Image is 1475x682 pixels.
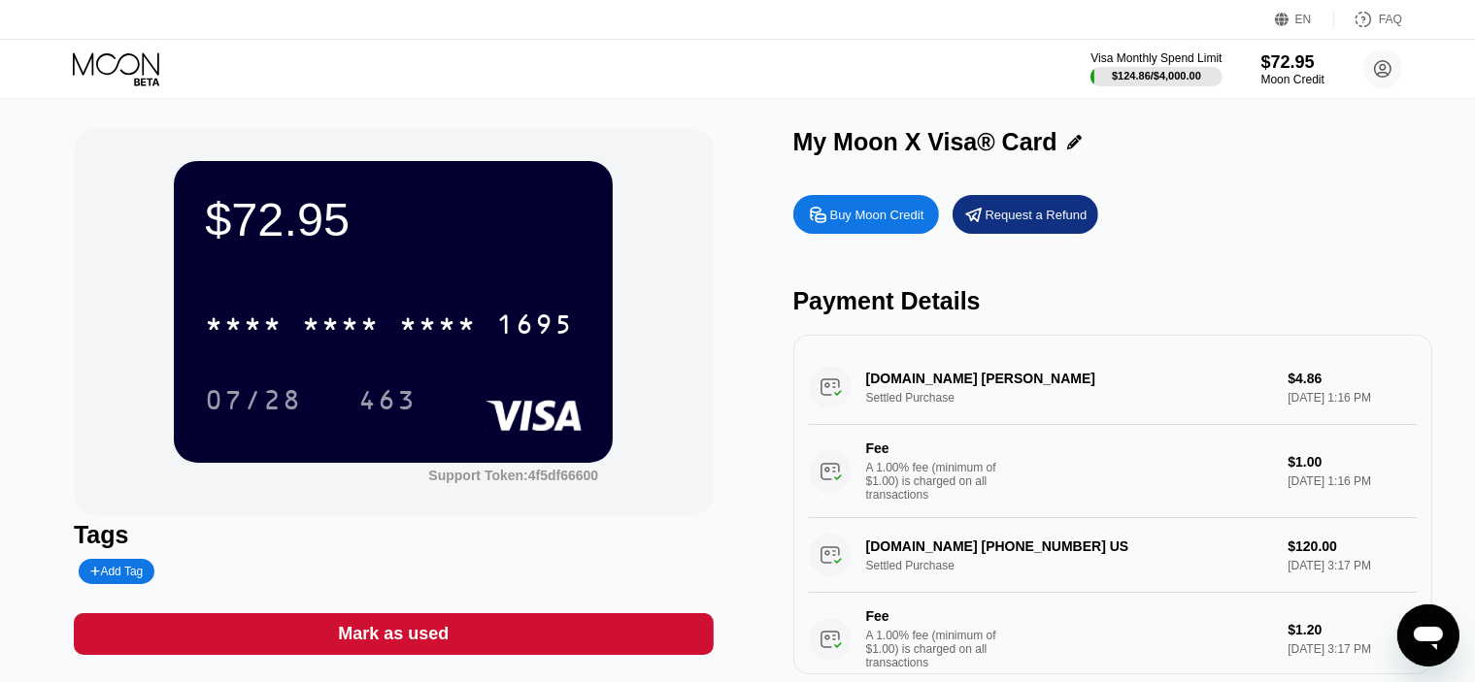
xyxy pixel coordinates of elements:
[1090,51,1222,65] div: Visa Monthly Spend Limit
[1334,10,1402,29] div: FAQ
[1090,51,1222,86] div: Visa Monthly Spend Limit$124.86/$4,000.00
[205,387,302,418] div: 07/28
[1288,474,1417,488] div: [DATE] 1:16 PM
[830,207,924,223] div: Buy Moon Credit
[1295,13,1312,26] div: EN
[1112,70,1201,81] div: $124.86 / $4,000.00
[90,565,143,578] div: Add Tag
[1288,642,1417,656] div: [DATE] 3:17 PM
[793,195,939,234] div: Buy Moon Credit
[1261,73,1324,86] div: Moon Credit
[866,608,1002,624] div: Fee
[428,468,598,483] div: Support Token:4f5df66600
[428,468,598,483] div: Support Token: 4f5df66600
[866,440,1002,456] div: Fee
[1288,622,1417,637] div: $1.20
[205,192,582,246] div: $72.95
[1261,52,1324,86] div: $72.95Moon Credit
[953,195,1098,234] div: Request a Refund
[338,623,449,645] div: Mark as used
[1261,52,1324,73] div: $72.95
[190,375,317,424] div: 07/28
[74,613,714,655] div: Mark as used
[793,128,1057,156] div: My Moon X Visa® Card
[793,287,1433,315] div: Payment Details
[866,461,1012,502] div: A 1.00% fee (minimum of $1.00) is charged on all transactions
[496,311,574,342] div: 1695
[74,521,714,549] div: Tags
[79,559,154,584] div: Add Tag
[1275,10,1334,29] div: EN
[986,207,1088,223] div: Request a Refund
[866,629,1012,669] div: A 1.00% fee (minimum of $1.00) is charged on all transactions
[1379,13,1402,26] div: FAQ
[809,425,1418,518] div: FeeA 1.00% fee (minimum of $1.00) is charged on all transactions$1.00[DATE] 1:16 PM
[358,387,417,418] div: 463
[344,375,431,424] div: 463
[1397,604,1459,666] iframe: Mesajlaşma penceresini başlatma düğmesi
[1288,454,1417,470] div: $1.00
